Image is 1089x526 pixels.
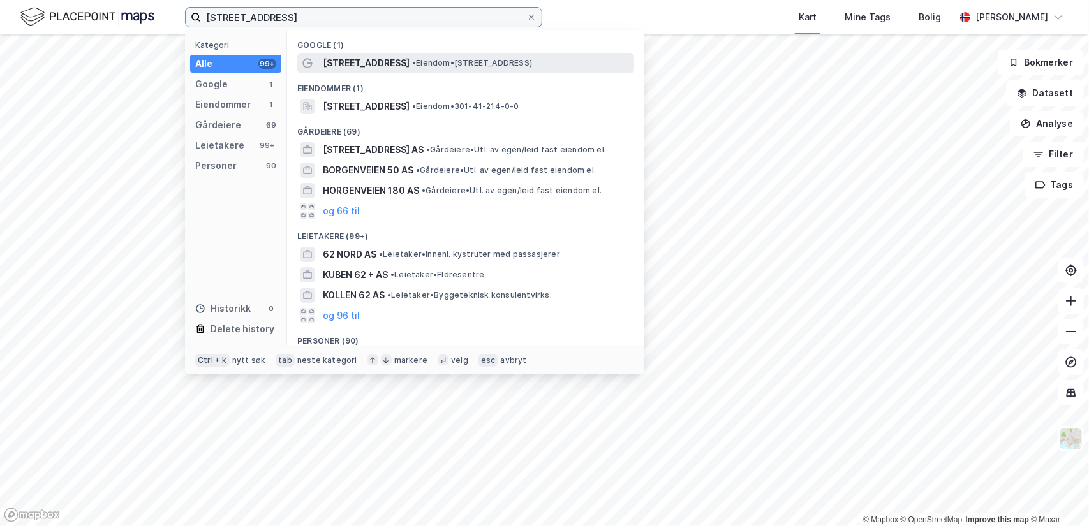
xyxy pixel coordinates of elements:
div: Google (1) [287,30,644,53]
div: 90 [266,161,276,171]
span: • [426,145,430,154]
span: HORGENVEIEN 180 AS [323,183,419,198]
span: Gårdeiere • Utl. av egen/leid fast eiendom el. [426,145,606,155]
div: Gårdeiere [195,117,241,133]
div: Leietakere (99+) [287,221,644,244]
button: Datasett [1006,80,1084,106]
span: KUBEN 62 + AS [323,267,388,282]
div: Kart [799,10,817,25]
div: nytt søk [232,355,266,365]
div: tab [276,354,295,367]
div: Google [195,77,228,92]
div: Eiendommer [195,97,251,112]
div: Gårdeiere (69) [287,117,644,140]
button: Tags [1025,172,1084,198]
div: esc [478,354,498,367]
span: Leietaker • Eldresentre [390,270,484,280]
div: Alle [195,56,212,71]
button: Filter [1023,142,1084,167]
div: Kategori [195,40,281,50]
span: Gårdeiere • Utl. av egen/leid fast eiendom el. [422,186,602,196]
span: Eiendom • [STREET_ADDRESS] [412,58,532,68]
button: og 96 til [323,308,360,323]
a: Mapbox [863,515,898,524]
span: [STREET_ADDRESS] AS [323,142,424,157]
span: • [379,249,383,259]
span: KOLLEN 62 AS [323,288,385,303]
input: Søk på adresse, matrikkel, gårdeiere, leietakere eller personer [201,8,526,27]
span: Leietaker • Innenl. kystruter med passasjerer [379,249,560,259]
div: Mine Tags [845,10,891,25]
span: 62 NORD AS [323,247,376,262]
div: avbryt [500,355,526,365]
button: Bokmerker [998,50,1084,75]
div: Personer (90) [287,326,644,349]
div: Personer [195,158,237,173]
div: velg [451,355,468,365]
span: • [387,290,391,300]
div: 99+ [258,140,276,150]
span: • [422,186,426,195]
a: Mapbox homepage [4,508,60,522]
span: BORGENVEIEN 50 AS [323,163,413,178]
button: Analyse [1010,111,1084,136]
span: • [416,165,420,175]
div: Historikk [195,301,251,316]
span: [STREET_ADDRESS] [323,99,410,114]
span: Eiendom • 301-41-214-0-0 [412,101,519,112]
span: [STREET_ADDRESS] [323,55,410,71]
div: 1 [266,79,276,89]
span: • [390,270,394,279]
div: 69 [266,120,276,130]
a: Improve this map [966,515,1029,524]
div: Leietakere [195,138,244,153]
span: • [412,58,416,68]
div: Eiendommer (1) [287,73,644,96]
span: Leietaker • Byggeteknisk konsulentvirks. [387,290,552,300]
img: Z [1059,427,1083,451]
div: Kontrollprogram for chat [1025,465,1089,526]
div: 0 [266,303,276,314]
a: OpenStreetMap [901,515,963,524]
div: markere [394,355,427,365]
span: • [412,101,416,111]
div: [PERSON_NAME] [975,10,1048,25]
div: neste kategori [297,355,357,365]
span: Gårdeiere • Utl. av egen/leid fast eiendom el. [416,165,596,175]
button: og 66 til [323,203,360,219]
div: 1 [266,99,276,110]
iframe: Chat Widget [1025,465,1089,526]
div: Bolig [919,10,941,25]
img: logo.f888ab2527a4732fd821a326f86c7f29.svg [20,6,154,28]
div: Ctrl + k [195,354,230,367]
div: Delete history [211,321,274,337]
div: 99+ [258,59,276,69]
